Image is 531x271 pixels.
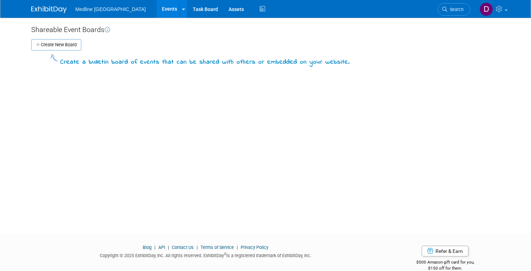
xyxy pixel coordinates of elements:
[391,255,500,271] div: $500 Amazon gift card for you,
[241,245,268,250] a: Privacy Policy
[60,58,350,67] div: Create a bulletin board of events that can be shared with others or embedded on your website.
[31,25,500,35] div: Shareable Event Boards
[166,245,171,250] span: |
[201,245,234,250] a: Terms of Service
[438,3,470,16] a: Search
[153,245,157,250] span: |
[31,6,67,13] img: ExhibitDay
[31,251,380,259] div: Copyright © 2025 ExhibitDay, Inc. All rights reserved. ExhibitDay is a registered trademark of Ex...
[480,2,493,16] img: Debbie Suddick
[172,245,194,250] a: Contact Us
[235,245,240,250] span: |
[158,245,165,250] a: API
[195,245,199,250] span: |
[422,246,469,256] a: Refer & Earn
[224,252,226,256] sup: ®
[143,245,152,250] a: Blog
[447,7,464,12] span: Search
[75,6,146,12] span: Medline [GEOGRAPHIC_DATA]
[31,39,81,51] button: Create New Board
